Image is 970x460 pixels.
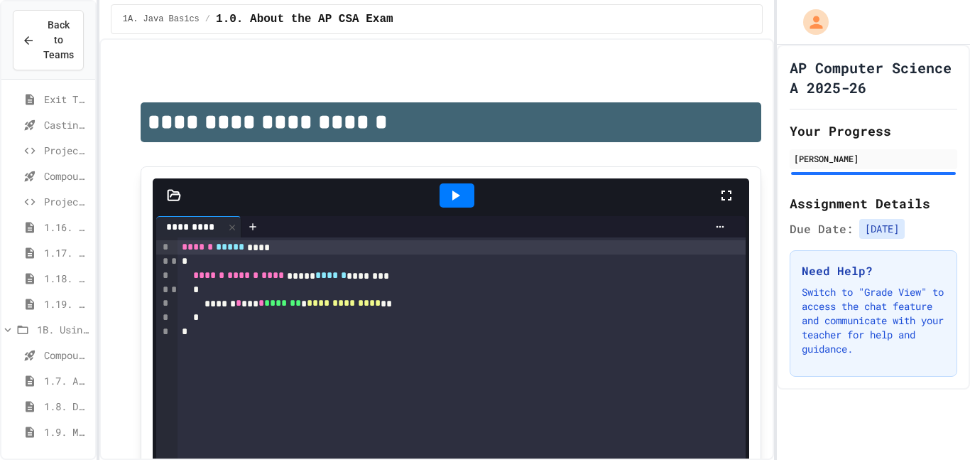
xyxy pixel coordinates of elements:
[44,245,89,260] span: 1.17. Mixed Up Code Practice 1.1-1.6
[123,14,200,25] span: 1A. Java Basics
[44,373,89,388] span: 1.7. APIs and Libraries
[802,285,945,356] p: Switch to "Grade View" to access the chat feature and communicate with your teacher for help and ...
[794,152,953,165] div: [PERSON_NAME]
[44,220,89,235] span: 1.16. Unit Summary 1a (1.1-1.6)
[44,169,89,183] span: Compound assignment operators - Quiz
[44,424,89,439] span: 1.9. Method Signatures
[44,143,89,158] span: Project EmployeePay
[216,11,393,28] span: 1.0. About the AP CSA Exam
[790,193,957,213] h2: Assignment Details
[205,14,210,25] span: /
[790,58,957,97] h1: AP Computer Science A 2025-26
[788,6,832,38] div: My Account
[13,10,84,70] button: Back to Teams
[44,117,89,132] span: Casting and Ranges of variables - Quiz
[859,219,905,239] span: [DATE]
[802,262,945,279] h3: Need Help?
[44,348,89,363] span: Compound Assignment Operators
[37,322,89,337] span: 1B. Using Objects
[44,92,89,107] span: Exit Ticket 1.5-1.6
[44,194,89,209] span: Project EmployeePay (File Input)
[44,399,89,414] span: 1.8. Documentation with Comments and Preconditions
[44,296,89,311] span: 1.19. Multiple Choice Exercises for Unit 1a (1.1-1.6)
[790,220,854,237] span: Due Date:
[790,121,957,141] h2: Your Progress
[44,271,89,286] span: 1.18. Coding Practice 1a (1.1-1.6)
[43,18,74,63] span: Back to Teams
